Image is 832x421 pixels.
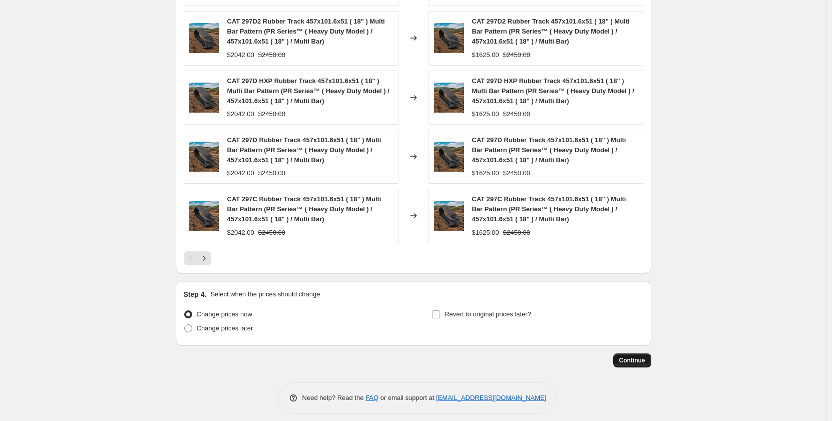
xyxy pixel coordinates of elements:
span: CAT 297D HXP Rubber Track 457x101.6x51 ( 18" ) Multi Bar Pattern (PR Series™ ( Heavy Duty Model )... [227,77,389,105]
img: cat-297d-rubber-track-457x101-6x51-18-multi-bar-pattern-cat-rubber-track-cat-297d-rubber-track-45... [434,142,464,172]
span: CAT 297D Rubber Track 457x101.6x51 ( 18" ) Multi Bar Pattern (PR Series™ ( Heavy Duty Model ) / 4... [472,136,626,164]
a: [EMAIL_ADDRESS][DOMAIN_NAME] [436,394,546,401]
div: $1625.00 [472,228,499,238]
img: cat-297c-rubber-track-457x101-6x51-18-multi-bar-pattern-cat-rubber-track-cat-297c-rubber-track-45... [434,201,464,231]
span: or email support at [378,394,436,401]
div: $2042.00 [227,109,254,119]
span: Change prices now [197,310,252,318]
div: $1625.00 [472,50,499,60]
span: Change prices later [197,324,253,332]
img: cat-297d-hxp-rubber-track-457x101-6x51-18-multi-bar-pattern-cat-rubber-track-cat-297d-hxp-rubber-... [189,83,219,113]
h2: Step 4. [184,289,207,299]
span: CAT 297D2 Rubber Track 457x101.6x51 ( 18" ) Multi Bar Pattern (PR Series™ ( Heavy Duty Model ) / ... [227,18,385,45]
strike: $2450.00 [503,109,530,119]
button: Continue [613,353,651,367]
img: cat-297c-rubber-track-457x101-6x51-18-multi-bar-pattern-cat-rubber-track-cat-297c-rubber-track-45... [189,201,219,231]
span: Need help? Read the [302,394,366,401]
img: cat-297d2-rubber-track-457x101-6x51-18-multi-bar-pattern-cat-rubber-track-cat-297d2-rubber-track-... [434,23,464,53]
div: $2042.00 [227,168,254,178]
div: $1625.00 [472,109,499,119]
div: $1625.00 [472,168,499,178]
span: Continue [619,356,645,364]
strike: $2450.00 [258,50,285,60]
img: cat-297d-hxp-rubber-track-457x101-6x51-18-multi-bar-pattern-cat-rubber-track-cat-297d-hxp-rubber-... [434,83,464,113]
div: $2042.00 [227,228,254,238]
p: Select when the prices should change [210,289,320,299]
strike: $2450.00 [503,50,530,60]
img: cat-297d-rubber-track-457x101-6x51-18-multi-bar-pattern-cat-rubber-track-cat-297d-rubber-track-45... [189,142,219,172]
strike: $2450.00 [258,109,285,119]
div: $2042.00 [227,50,254,60]
span: Revert to original prices later? [445,310,531,318]
span: CAT 297D HXP Rubber Track 457x101.6x51 ( 18" ) Multi Bar Pattern (PR Series™ ( Heavy Duty Model )... [472,77,634,105]
strike: $2450.00 [503,168,530,178]
button: Next [197,251,211,265]
span: CAT 297D2 Rubber Track 457x101.6x51 ( 18" ) Multi Bar Pattern (PR Series™ ( Heavy Duty Model ) / ... [472,18,630,45]
span: CAT 297C Rubber Track 457x101.6x51 ( 18" ) Multi Bar Pattern (PR Series™ ( Heavy Duty Model ) / 4... [472,195,626,223]
a: FAQ [365,394,378,401]
strike: $2450.00 [258,228,285,238]
span: CAT 297C Rubber Track 457x101.6x51 ( 18" ) Multi Bar Pattern (PR Series™ ( Heavy Duty Model ) / 4... [227,195,381,223]
nav: Pagination [184,251,211,265]
img: cat-297d2-rubber-track-457x101-6x51-18-multi-bar-pattern-cat-rubber-track-cat-297d2-rubber-track-... [189,23,219,53]
span: CAT 297D Rubber Track 457x101.6x51 ( 18" ) Multi Bar Pattern (PR Series™ ( Heavy Duty Model ) / 4... [227,136,381,164]
strike: $2450.00 [503,228,530,238]
strike: $2450.00 [258,168,285,178]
